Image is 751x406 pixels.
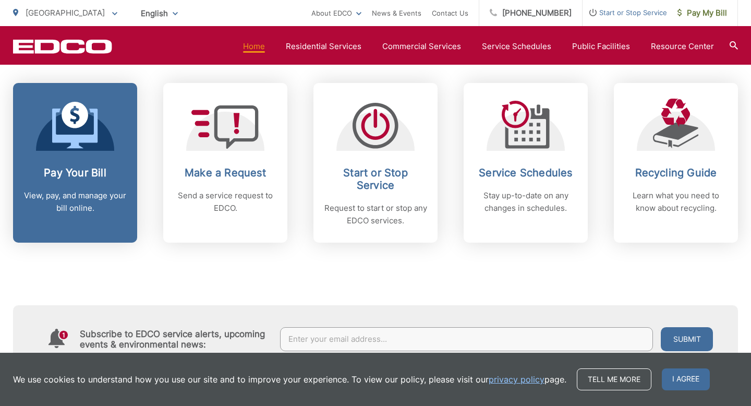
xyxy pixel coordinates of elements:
[372,7,421,19] a: News & Events
[324,202,427,227] p: Request to start or stop any EDCO services.
[474,166,577,179] h2: Service Schedules
[464,83,588,243] a: Service Schedules Stay up-to-date on any changes in schedules.
[474,189,577,214] p: Stay up-to-date on any changes in schedules.
[677,7,727,19] span: Pay My Bill
[280,327,653,351] input: Enter your email address...
[133,4,186,22] span: English
[286,40,361,53] a: Residential Services
[614,83,738,243] a: Recycling Guide Learn what you need to know about recycling.
[174,189,277,214] p: Send a service request to EDCO.
[432,7,468,19] a: Contact Us
[624,166,728,179] h2: Recycling Guide
[13,83,137,243] a: Pay Your Bill View, pay, and manage your bill online.
[324,166,427,192] h2: Start or Stop Service
[23,189,127,214] p: View, pay, and manage your bill online.
[577,368,651,390] a: Tell me more
[662,368,710,390] span: I agree
[624,189,728,214] p: Learn what you need to know about recycling.
[26,8,105,18] span: [GEOGRAPHIC_DATA]
[13,39,112,54] a: EDCD logo. Return to the homepage.
[243,40,265,53] a: Home
[80,329,270,350] h4: Subscribe to EDCO service alerts, upcoming events & environmental news:
[311,7,361,19] a: About EDCO
[489,373,544,386] a: privacy policy
[382,40,461,53] a: Commercial Services
[482,40,551,53] a: Service Schedules
[661,327,713,351] button: Submit
[572,40,630,53] a: Public Facilities
[651,40,714,53] a: Resource Center
[23,166,127,179] h2: Pay Your Bill
[174,166,277,179] h2: Make a Request
[163,83,287,243] a: Make a Request Send a service request to EDCO.
[13,373,566,386] p: We use cookies to understand how you use our site and to improve your experience. To view our pol...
